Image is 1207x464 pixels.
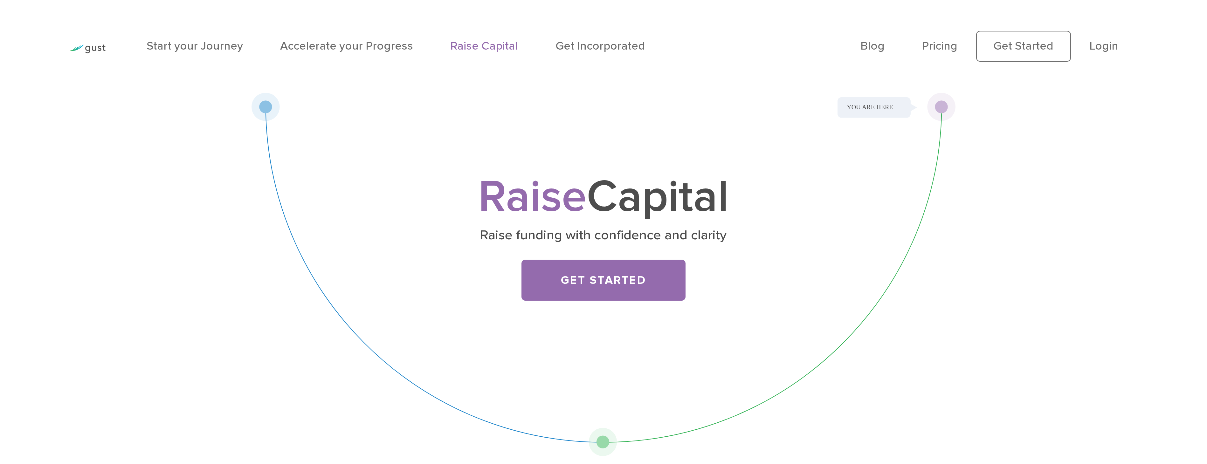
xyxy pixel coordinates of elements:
[350,176,857,217] h1: Capital
[450,39,518,53] a: Raise Capital
[355,226,852,244] p: Raise funding with confidence and clarity
[478,170,587,223] span: Raise
[147,39,243,53] a: Start your Journey
[555,39,645,53] a: Get Incorporated
[1089,39,1118,53] a: Login
[922,39,957,53] a: Pricing
[521,260,686,301] a: Get Started
[280,39,413,53] a: Accelerate your Progress
[70,44,106,53] img: Gust Logo
[860,39,885,53] a: Blog
[976,31,1071,62] a: Get Started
